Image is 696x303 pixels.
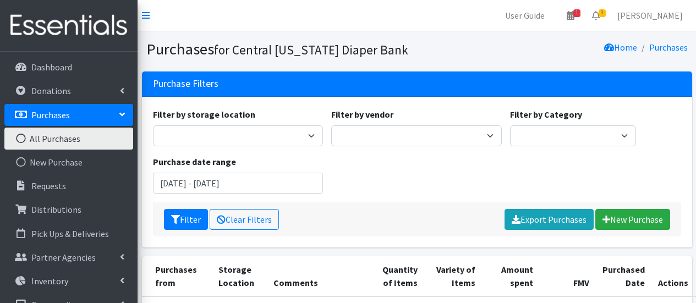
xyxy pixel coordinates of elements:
a: Home [604,42,637,53]
img: HumanEssentials [4,7,133,44]
p: Donations [31,85,71,96]
a: Donations [4,80,133,102]
a: Purchases [649,42,688,53]
small: for Central [US_STATE] Diaper Bank [214,42,408,58]
label: Filter by Category [510,108,582,121]
th: Variety of Items [424,256,482,296]
a: Dashboard [4,56,133,78]
th: Amount spent [482,256,540,296]
h1: Purchases [146,40,413,59]
p: Distributions [31,204,81,215]
a: 1 [558,4,583,26]
a: Distributions [4,199,133,221]
th: Purchases from [142,256,212,296]
th: Quantity of Items [376,256,424,296]
a: Inventory [4,270,133,292]
label: Filter by storage location [153,108,255,121]
a: Requests [4,175,133,197]
th: Purchased Date [596,256,651,296]
th: Comments [267,256,376,296]
p: Purchases [31,109,70,120]
p: Requests [31,180,66,191]
a: Clear Filters [210,209,279,230]
label: Purchase date range [153,155,236,168]
input: January 1, 2011 - December 31, 2011 [153,173,324,194]
p: Inventory [31,276,68,287]
a: Export Purchases [505,209,594,230]
a: User Guide [496,4,553,26]
p: Partner Agencies [31,252,96,263]
a: New Purchase [4,151,133,173]
a: [PERSON_NAME] [609,4,692,26]
th: Storage Location [212,256,267,296]
a: New Purchase [595,209,670,230]
a: All Purchases [4,128,133,150]
a: Purchases [4,104,133,126]
label: Filter by vendor [331,108,393,121]
a: Pick Ups & Deliveries [4,223,133,245]
a: Partner Agencies [4,246,133,268]
th: FMV [540,256,596,296]
button: Filter [164,209,208,230]
span: 3 [599,9,606,17]
p: Dashboard [31,62,72,73]
h3: Purchase Filters [153,78,218,90]
span: 1 [573,9,580,17]
p: Pick Ups & Deliveries [31,228,109,239]
a: 3 [583,4,609,26]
